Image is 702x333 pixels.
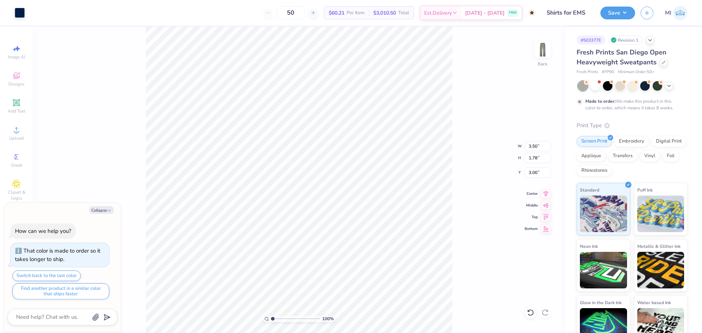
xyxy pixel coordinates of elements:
[665,6,687,20] a: MI
[673,6,687,20] img: Ma. Isabella Adad
[608,151,637,162] div: Transfers
[580,252,627,288] img: Neon Ink
[4,189,29,201] span: Clipart & logos
[424,9,452,17] span: Est. Delivery
[329,9,344,17] span: $60.21
[525,191,538,196] span: Center
[577,35,605,45] div: # 503377E
[15,227,71,235] div: How can we help you?
[637,186,653,194] span: Puff Ink
[665,9,671,17] span: MI
[465,9,505,17] span: [DATE] - [DATE]
[373,9,396,17] span: $3,010.50
[525,203,538,208] span: Middle
[577,165,612,176] div: Rhinestones
[12,270,81,281] button: Switch back to the last color
[577,136,612,147] div: Screen Print
[580,186,599,194] span: Standard
[580,299,622,306] span: Glow in the Dark Ink
[525,215,538,220] span: Top
[577,69,598,75] span: Fresh Prints
[662,151,679,162] div: Foil
[89,206,114,214] button: Collapse
[637,196,684,232] img: Puff Ink
[15,247,100,263] div: That color is made to order so it takes longer to ship.
[600,7,635,19] button: Save
[535,42,550,57] img: Back
[8,54,25,60] span: Image AI
[637,242,680,250] span: Metallic & Glitter Ink
[11,162,22,168] span: Greek
[585,98,616,104] strong: Made to order:
[9,135,24,141] span: Upload
[577,151,606,162] div: Applique
[525,226,538,231] span: Bottom
[276,6,305,19] input: – –
[618,69,654,75] span: Minimum Order: 50 +
[609,35,642,45] div: Revision 1
[614,136,649,147] div: Embroidery
[580,242,598,250] span: Neon Ink
[580,196,627,232] img: Standard
[509,10,517,15] span: FREE
[398,9,409,17] span: Total
[347,9,365,17] span: Per Item
[577,48,667,67] span: Fresh Prints San Diego Open Heavyweight Sweatpants
[637,252,684,288] img: Metallic & Glitter Ink
[8,81,24,87] span: Designs
[637,299,671,306] span: Water based Ink
[602,69,614,75] span: # FP90
[577,121,687,130] div: Print Type
[651,136,687,147] div: Digital Print
[538,61,547,67] div: Back
[322,315,334,322] span: 100 %
[8,108,25,114] span: Add Text
[12,283,109,299] button: Find another product in a similar color that ships faster
[541,5,595,20] input: Untitled Design
[639,151,660,162] div: Vinyl
[585,98,675,111] div: We make this product in this color to order, which means it takes 8 weeks.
